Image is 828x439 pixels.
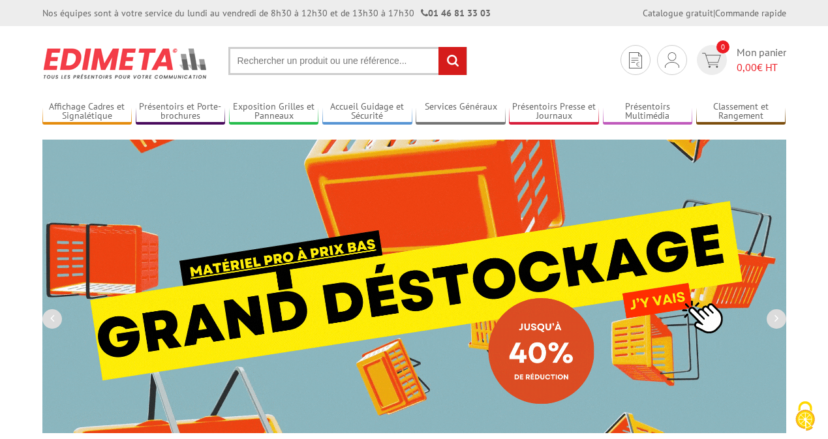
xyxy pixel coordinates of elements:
[322,101,412,123] a: Accueil Guidage et Sécurité
[42,39,209,87] img: Présentoir, panneau, stand - Edimeta - PLV, affichage, mobilier bureau, entreprise
[42,7,491,20] div: Nos équipes sont à votre service du lundi au vendredi de 8h30 à 12h30 et de 13h30 à 17h30
[438,47,467,75] input: rechercher
[737,45,786,75] span: Mon panier
[509,101,599,123] a: Présentoirs Presse et Journaux
[694,45,786,75] a: devis rapide 0 Mon panier 0,00€ HT
[416,101,506,123] a: Services Généraux
[789,400,821,432] img: Cookies (fenêtre modale)
[782,395,828,439] button: Cookies (fenêtre modale)
[737,61,757,74] span: 0,00
[665,52,679,68] img: devis rapide
[715,7,786,19] a: Commande rapide
[702,53,721,68] img: devis rapide
[421,7,491,19] strong: 01 46 81 33 03
[136,101,226,123] a: Présentoirs et Porte-brochures
[42,101,132,123] a: Affichage Cadres et Signalétique
[737,60,786,75] span: € HT
[629,52,642,68] img: devis rapide
[716,40,729,53] span: 0
[696,101,786,123] a: Classement et Rangement
[643,7,786,20] div: |
[229,101,319,123] a: Exposition Grilles et Panneaux
[643,7,713,19] a: Catalogue gratuit
[228,47,467,75] input: Rechercher un produit ou une référence...
[603,101,693,123] a: Présentoirs Multimédia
